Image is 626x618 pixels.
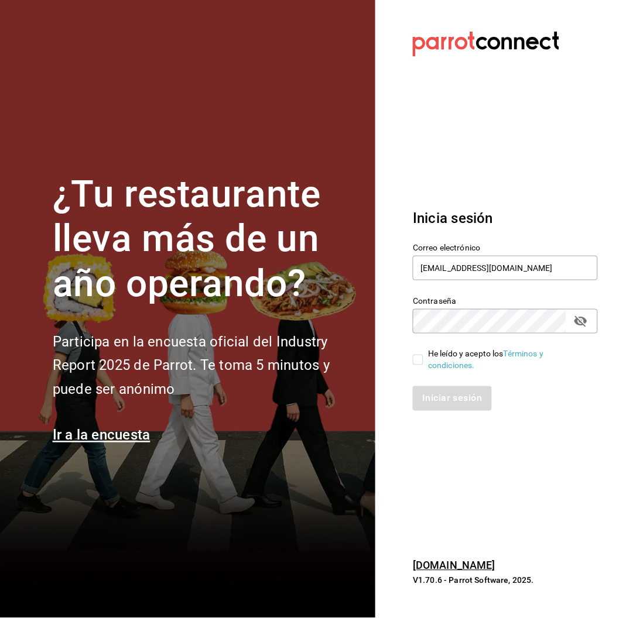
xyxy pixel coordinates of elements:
[413,575,598,586] p: V1.70.6 - Parrot Software, 2025.
[413,243,598,252] label: Correo electrónico
[428,348,589,372] div: He leído y acepto los
[53,427,150,444] a: Ir a la encuesta
[571,311,591,331] button: passwordField
[428,349,543,370] a: Términos y condiciones.
[413,297,598,305] label: Contraseña
[413,256,598,280] input: Ingresa tu correo electrónico
[413,559,495,572] a: [DOMAIN_NAME]
[53,172,362,307] h1: ¿Tu restaurante lleva más de un año operando?
[53,330,362,401] h2: Participa en la encuesta oficial del Industry Report 2025 de Parrot. Te toma 5 minutos y puede se...
[413,208,598,229] h3: Inicia sesión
